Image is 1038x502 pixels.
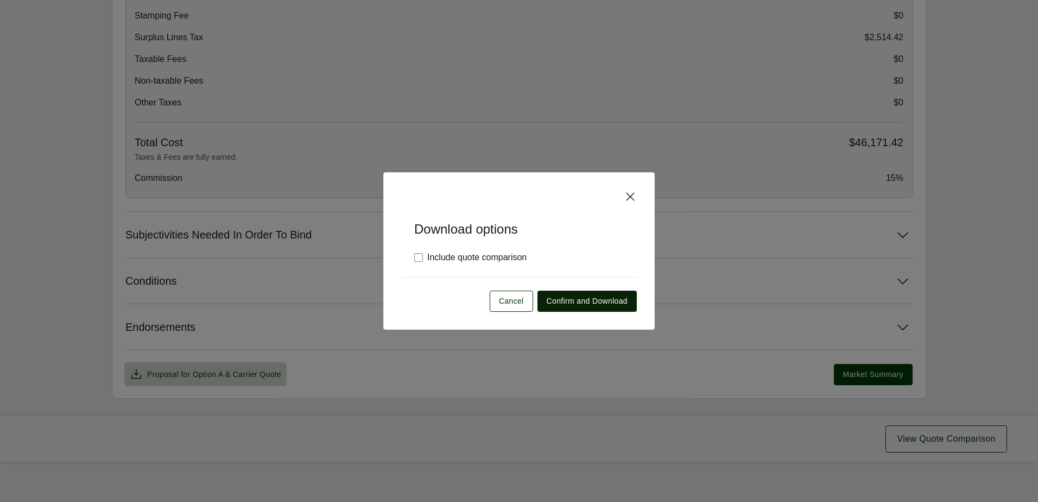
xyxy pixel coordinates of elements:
button: Cancel [490,291,533,312]
span: Confirm and Download [547,296,628,307]
label: Include quote comparison [414,251,527,264]
span: Cancel [499,296,524,307]
h5: Download options [401,203,637,237]
button: Confirm and Download [537,291,637,312]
